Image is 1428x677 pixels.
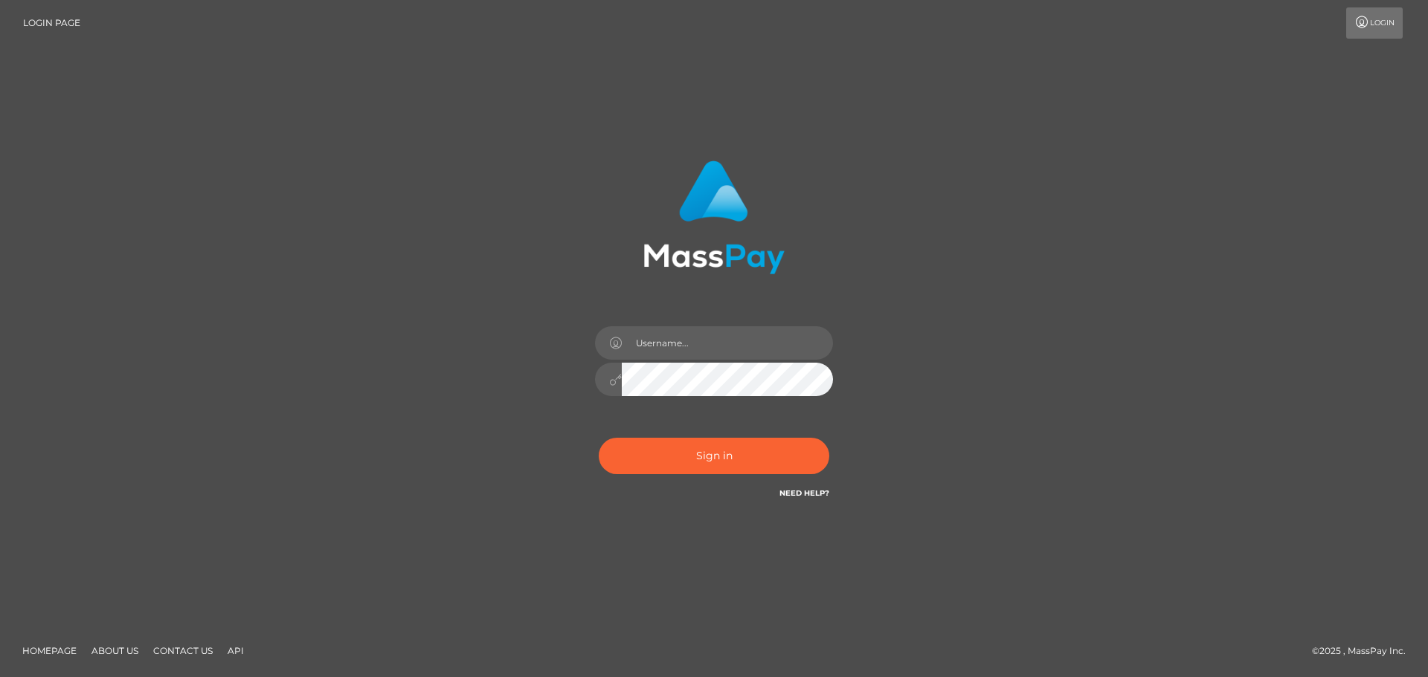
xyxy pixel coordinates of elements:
a: API [222,639,250,662]
button: Sign in [599,438,829,474]
a: Need Help? [779,488,829,498]
a: Homepage [16,639,83,662]
a: Login [1346,7,1403,39]
a: Contact Us [147,639,219,662]
img: MassPay Login [643,161,785,274]
a: Login Page [23,7,80,39]
input: Username... [622,326,833,360]
a: About Us [86,639,144,662]
div: © 2025 , MassPay Inc. [1312,643,1417,659]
